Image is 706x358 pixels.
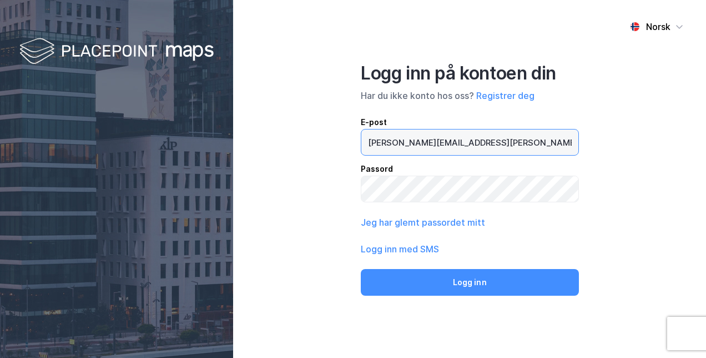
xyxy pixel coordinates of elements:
button: Jeg har glemt passordet mitt [361,216,485,229]
div: Kontrollprogram for chat [650,305,706,358]
div: Har du ikke konto hos oss? [361,89,579,102]
button: Registrer deg [476,89,534,102]
button: Logg inn med SMS [361,242,439,256]
div: Norsk [646,20,670,33]
div: Passord [361,162,579,176]
div: E-post [361,116,579,129]
div: Logg inn på kontoen din [361,62,579,84]
img: logo-white.f07954bde2210d2a523dddb988cd2aa7.svg [19,36,214,68]
button: Logg inn [361,269,579,296]
iframe: Chat Widget [650,305,706,358]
